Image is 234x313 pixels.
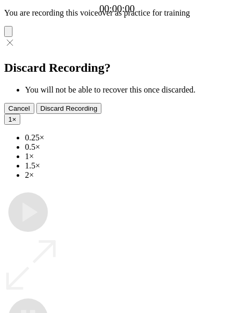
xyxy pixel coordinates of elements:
h2: Discard Recording? [4,61,230,75]
li: 0.5× [25,142,230,152]
button: Discard Recording [36,103,102,114]
a: 00:00:00 [99,3,135,15]
p: You are recording this voiceover as practice for training [4,8,230,18]
li: 2× [25,171,230,180]
li: 0.25× [25,133,230,142]
li: 1× [25,152,230,161]
li: You will not be able to recover this once discarded. [25,85,230,95]
li: 1.5× [25,161,230,171]
button: 1× [4,114,20,125]
button: Cancel [4,103,34,114]
span: 1 [8,115,12,123]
